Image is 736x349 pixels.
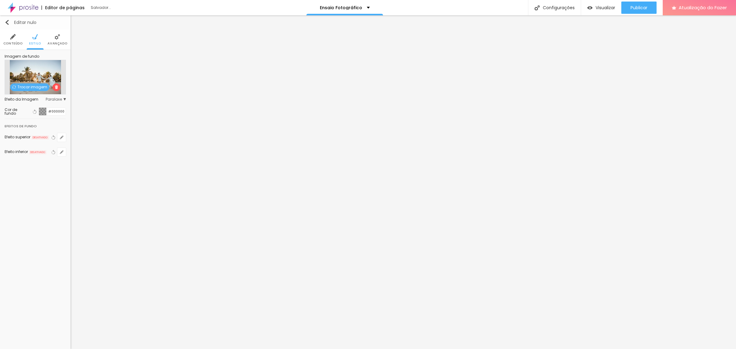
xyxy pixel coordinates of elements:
[14,19,36,25] font: Editar nulo
[17,84,47,90] font: Trocar imagem
[71,15,736,349] iframe: Editor
[535,5,540,10] img: Ícone
[48,41,67,46] font: Avançado
[32,34,38,40] img: Ícone
[12,85,16,89] img: Ícone
[587,5,592,10] img: view-1.svg
[320,5,362,11] font: Ensaio Fotográfico
[5,20,10,25] img: Ícone
[679,4,727,11] font: Atualização do Fazer
[543,5,575,11] font: Configurações
[621,2,657,14] button: Publicar
[45,5,85,11] font: Editor de páginas
[5,107,17,116] font: Cor de fundo
[55,85,58,89] img: Ícone
[29,41,41,46] font: Estilo
[581,2,621,14] button: Visualizar
[10,34,16,40] img: Ícone
[5,54,39,59] font: Imagem de fundo
[33,136,48,139] font: DESATIVADO
[91,5,111,10] font: Salvador...
[631,5,647,11] font: Publicar
[5,119,66,130] div: Efeitos de fundo
[3,41,23,46] font: Conteúdo
[55,34,60,40] img: Ícone
[5,149,28,154] font: Efeito inferior
[46,97,62,102] font: Paralaxe
[5,124,37,128] font: Efeitos de fundo
[596,5,615,11] font: Visualizar
[5,134,30,140] font: Efeito superior
[30,151,45,154] font: DESATIVADO
[5,97,38,102] font: Efeito da Imagem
